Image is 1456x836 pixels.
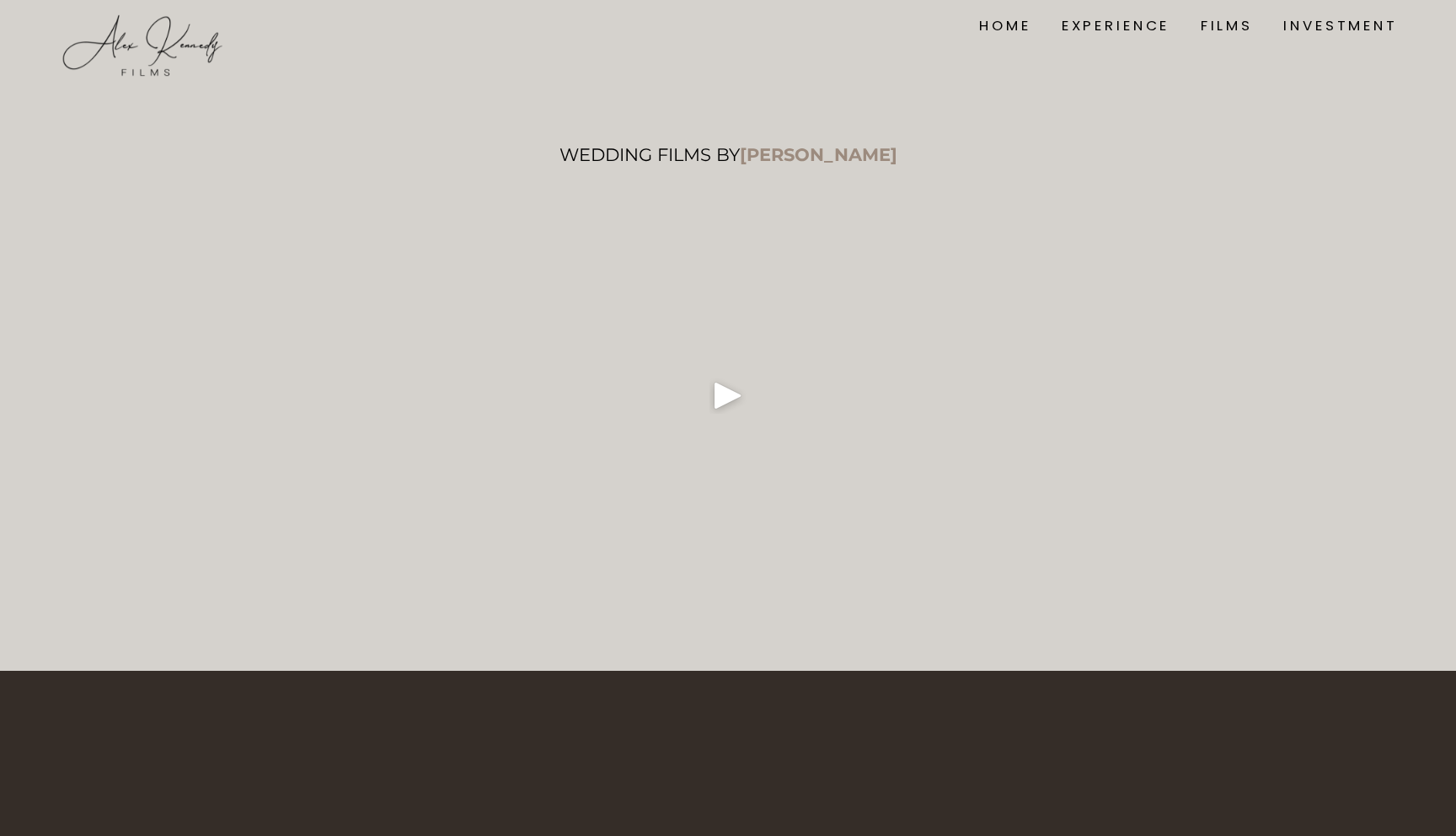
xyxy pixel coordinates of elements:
[58,12,227,40] a: Alex Kennedy Films
[58,12,227,79] img: Alex Kennedy Films
[708,375,748,415] div: Play
[1062,14,1170,37] a: EXPERIENCE
[740,144,897,165] strong: [PERSON_NAME]
[979,14,1030,37] a: HOME
[1201,14,1253,37] a: FILMS
[340,143,1117,166] p: WEDDING FILMS BY
[1283,14,1398,37] a: INVESTMENT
